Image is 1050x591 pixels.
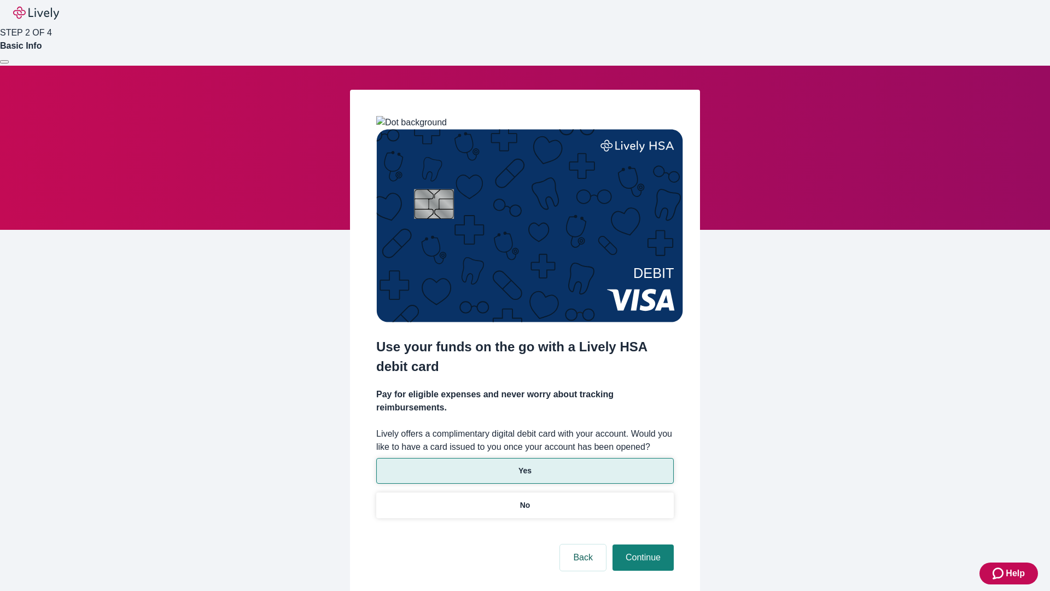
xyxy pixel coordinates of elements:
[376,129,683,322] img: Debit card
[376,337,674,376] h2: Use your funds on the go with a Lively HSA debit card
[560,544,606,571] button: Back
[612,544,674,571] button: Continue
[993,567,1006,580] svg: Zendesk support icon
[376,458,674,484] button: Yes
[518,465,532,477] p: Yes
[376,427,674,454] label: Lively offers a complimentary digital debit card with your account. Would you like to have a card...
[979,563,1038,584] button: Zendesk support iconHelp
[376,388,674,414] h4: Pay for eligible expenses and never worry about tracking reimbursements.
[520,500,530,511] p: No
[13,7,59,20] img: Lively
[376,116,447,129] img: Dot background
[1006,567,1025,580] span: Help
[376,493,674,518] button: No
